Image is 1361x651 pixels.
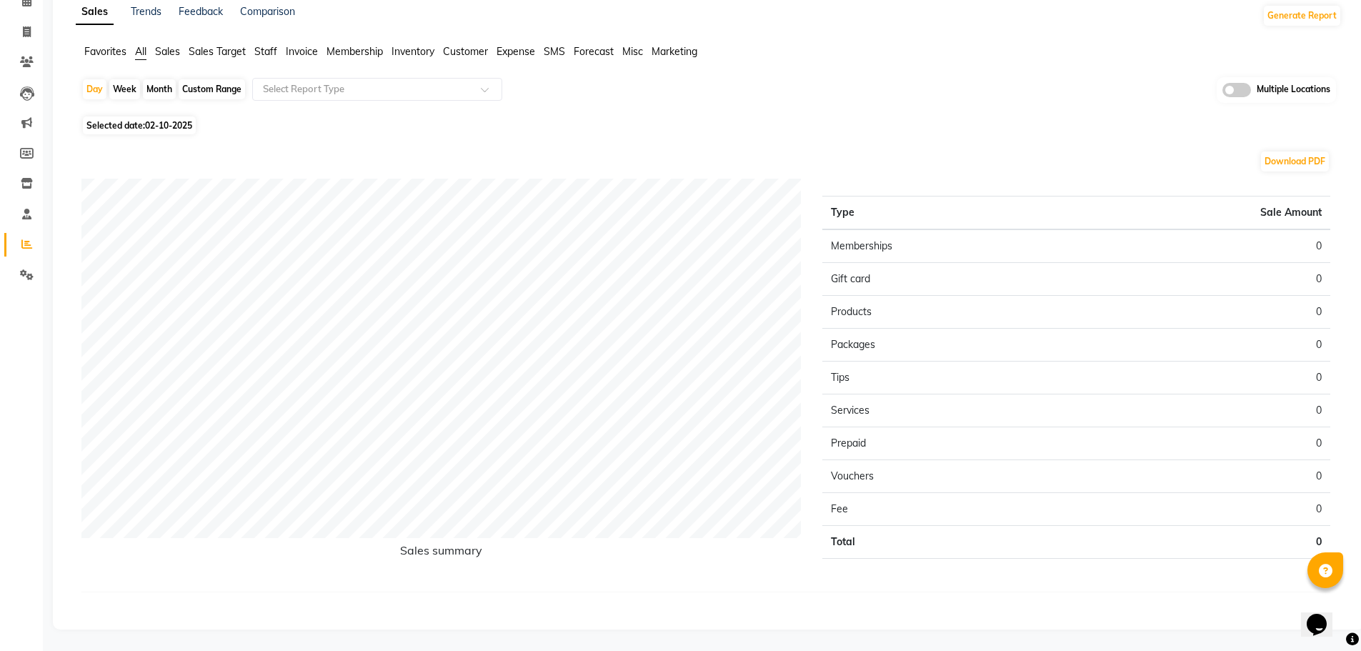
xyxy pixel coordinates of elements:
[179,79,245,99] div: Custom Range
[84,45,126,58] span: Favorites
[254,45,277,58] span: Staff
[1077,229,1330,263] td: 0
[1257,83,1330,97] span: Multiple Locations
[1077,328,1330,361] td: 0
[822,262,1076,295] td: Gift card
[1077,295,1330,328] td: 0
[1077,459,1330,492] td: 0
[109,79,140,99] div: Week
[1077,196,1330,229] th: Sale Amount
[1077,427,1330,459] td: 0
[822,459,1076,492] td: Vouchers
[145,120,192,131] span: 02-10-2025
[1301,594,1347,637] iframe: chat widget
[83,116,196,134] span: Selected date:
[622,45,643,58] span: Misc
[443,45,488,58] span: Customer
[1261,151,1329,172] button: Download PDF
[822,361,1076,394] td: Tips
[544,45,565,58] span: SMS
[240,5,295,18] a: Comparison
[83,79,106,99] div: Day
[1077,492,1330,525] td: 0
[286,45,318,58] span: Invoice
[326,45,383,58] span: Membership
[822,196,1076,229] th: Type
[155,45,180,58] span: Sales
[822,295,1076,328] td: Products
[652,45,697,58] span: Marketing
[1077,361,1330,394] td: 0
[822,394,1076,427] td: Services
[1077,394,1330,427] td: 0
[1077,525,1330,558] td: 0
[135,45,146,58] span: All
[497,45,535,58] span: Expense
[574,45,614,58] span: Forecast
[822,492,1076,525] td: Fee
[179,5,223,18] a: Feedback
[131,5,161,18] a: Trends
[822,427,1076,459] td: Prepaid
[1077,262,1330,295] td: 0
[822,328,1076,361] td: Packages
[392,45,434,58] span: Inventory
[81,544,801,563] h6: Sales summary
[822,525,1076,558] td: Total
[1264,6,1340,26] button: Generate Report
[822,229,1076,263] td: Memberships
[189,45,246,58] span: Sales Target
[143,79,176,99] div: Month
